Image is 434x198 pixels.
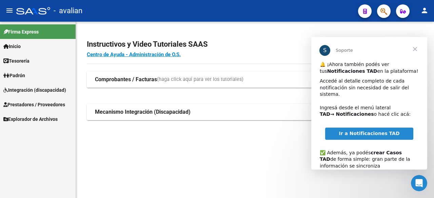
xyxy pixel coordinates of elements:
mat-icon: person [420,6,429,15]
a: Centro de Ayuda - Administración de O.S. [87,51,181,58]
span: Firma Express [3,28,39,36]
strong: Comprobantes / Facturas [95,76,157,83]
span: Padrón [3,72,25,79]
h2: Instructivos y Video Tutoriales SAAS [87,38,423,51]
span: - avalian [54,3,82,18]
span: Tesorería [3,57,29,65]
iframe: Intercom live chat mensaje [311,37,427,170]
span: (haga click aquí para ver los tutoriales) [157,76,243,83]
strong: Mecanismo Integración (Discapacidad) [95,108,191,116]
span: Inicio [3,43,21,50]
mat-expansion-panel-header: Comprobantes / Facturas(haga click aquí para ver los tutoriales) [87,71,423,88]
div: ✅ Además, ya podés de forma simple: gran parte de la información se sincroniza automáticamente y ... [8,106,107,152]
span: Explorador de Archivos [3,115,58,123]
mat-icon: menu [5,6,14,15]
mat-expansion-panel-header: Mecanismo Integración (Discapacidad) [87,104,423,120]
span: Prestadores / Proveedores [3,101,65,108]
span: Integración (discapacidad) [3,86,66,94]
iframe: Intercom live chat [411,175,427,191]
